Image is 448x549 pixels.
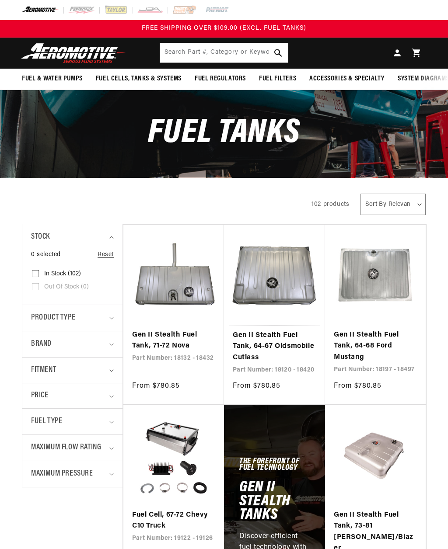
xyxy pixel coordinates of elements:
a: Gen II Stealth Fuel Tank, 71-72 Nova [132,330,215,352]
summary: Maximum Flow Rating (0 selected) [31,435,114,461]
span: 102 products [311,201,349,208]
img: Aeromotive [19,43,128,63]
span: Fuel & Water Pumps [22,74,83,83]
a: Fuel Cell, 67-72 Chevy C10 Truck [132,510,215,532]
span: Fuel Filters [259,74,296,83]
span: Fitment [31,364,56,377]
summary: Price [31,383,114,408]
a: Reset [98,250,114,260]
span: Fuel Cells, Tanks & Systems [96,74,182,83]
span: Out of stock (0) [44,283,89,291]
summary: Fuel Cells, Tanks & Systems [89,69,188,89]
span: In stock (102) [44,270,81,278]
span: Maximum Pressure [31,468,93,480]
span: Brand [31,338,52,351]
summary: Fuel Filters [252,69,303,89]
span: Fuel Tanks [148,116,300,151]
span: Product type [31,312,75,324]
button: search button [269,43,288,63]
input: Search by Part Number, Category or Keyword [160,43,288,63]
summary: Brand (0 selected) [31,331,114,357]
summary: Fuel Regulators [188,69,252,89]
span: Price [31,390,48,402]
span: Accessories & Specialty [309,74,385,83]
h2: Gen II Stealth Tanks [239,481,310,522]
summary: Fuel & Water Pumps [15,69,89,89]
a: Gen II Stealth Fuel Tank, 64-68 Ford Mustang [334,330,417,363]
summary: Maximum Pressure (0 selected) [31,461,114,487]
span: Fuel Type [31,415,62,428]
span: Stock [31,231,50,243]
summary: Accessories & Specialty [303,69,391,89]
span: FREE SHIPPING OVER $109.00 (EXCL. FUEL TANKS) [142,25,306,31]
summary: Product type (0 selected) [31,305,114,331]
span: Fuel Regulators [195,74,246,83]
span: 0 selected [31,250,61,260]
a: Gen II Stealth Fuel Tank, 64-67 Oldsmobile Cutlass [233,330,316,364]
span: Maximum Flow Rating [31,441,101,454]
summary: Fuel Type (0 selected) [31,409,114,434]
h5: The forefront of fuel technology [239,459,310,473]
summary: Fitment (0 selected) [31,358,114,383]
summary: Stock (0 selected) [31,224,114,250]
